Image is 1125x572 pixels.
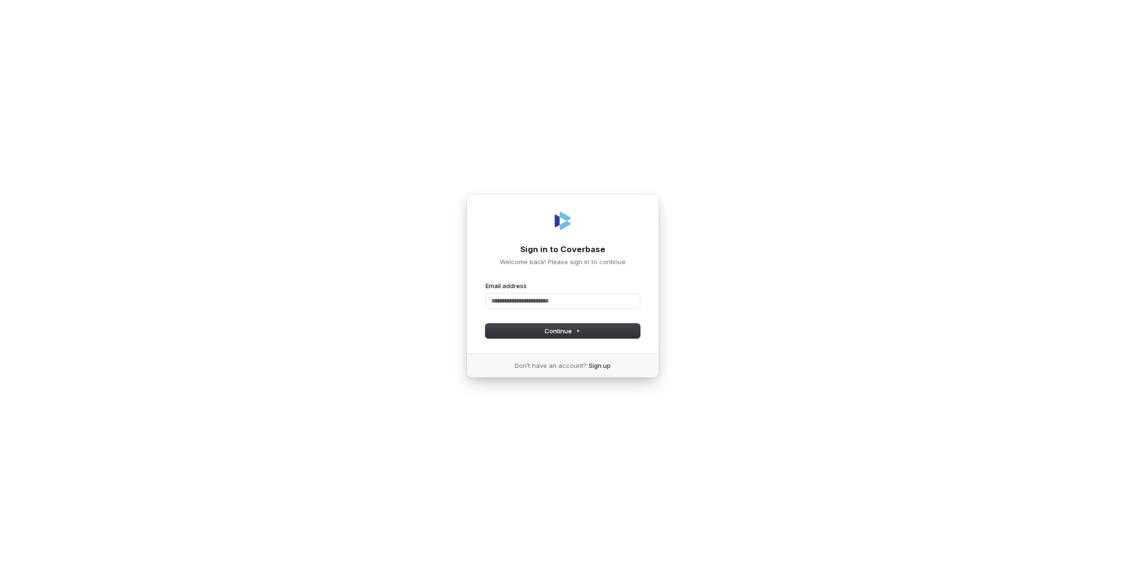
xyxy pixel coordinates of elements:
[515,361,587,370] span: Don’t have an account?
[486,281,527,290] label: Email address
[486,257,640,266] p: Welcome back! Please sign in to continue
[545,327,580,335] span: Continue
[589,361,611,370] a: Sign up
[486,244,640,256] h1: Sign in to Coverbase
[551,209,574,232] img: Coverbase
[486,324,640,338] button: Continue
